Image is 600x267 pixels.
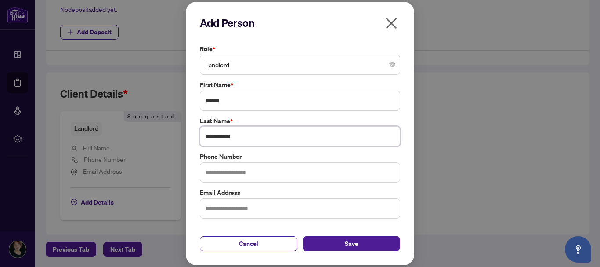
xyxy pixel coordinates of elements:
[303,236,400,251] button: Save
[390,62,395,67] span: close-circle
[200,188,400,198] label: Email Address
[384,16,398,30] span: close
[200,152,400,161] label: Phone Number
[200,116,400,126] label: Last Name
[205,56,395,73] span: Landlord
[200,236,297,251] button: Cancel
[200,16,400,30] h2: Add Person
[565,236,591,263] button: Open asap
[239,237,258,251] span: Cancel
[345,237,358,251] span: Save
[200,80,400,90] label: First Name
[200,44,400,54] label: Role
